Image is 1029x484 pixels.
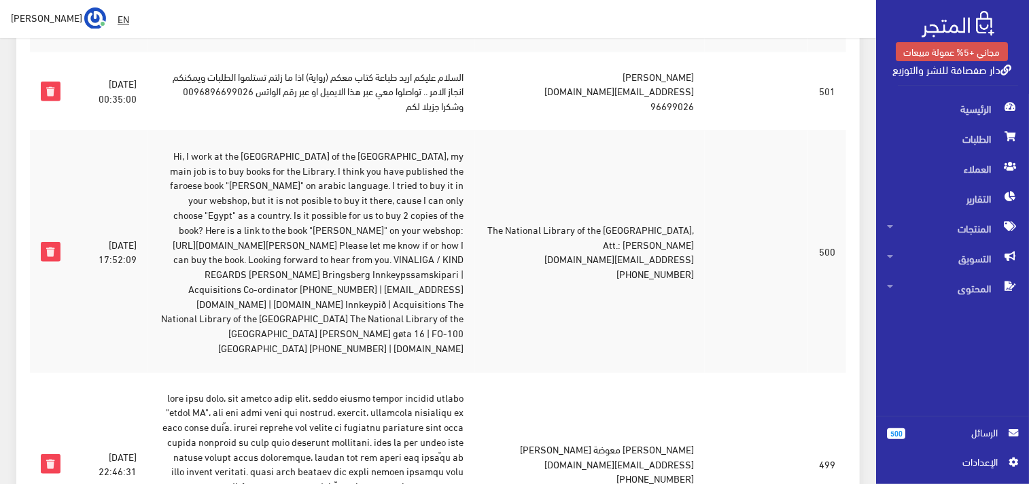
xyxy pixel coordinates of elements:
span: العملاء [887,154,1018,184]
u: EN [118,10,129,27]
iframe: Drift Widget Chat Controller [16,391,68,443]
td: 500 [808,131,846,373]
td: [DATE] 00:35:00 [71,52,148,131]
a: التقارير [876,184,1029,213]
img: ... [84,7,106,29]
span: الطلبات [887,124,1018,154]
a: ... [PERSON_NAME] [11,7,106,29]
span: الرئيسية [887,94,1018,124]
td: 501 [808,52,846,131]
span: المحتوى [887,273,1018,303]
span: المنتجات [887,213,1018,243]
td: [PERSON_NAME] [EMAIL_ADDRESS][DOMAIN_NAME] 96699026 [474,52,705,131]
a: المنتجات [876,213,1029,243]
span: التسويق [887,243,1018,273]
span: [PERSON_NAME] [11,9,82,26]
a: المحتوى [876,273,1029,303]
a: العملاء [876,154,1029,184]
a: الرئيسية [876,94,1029,124]
a: 500 الرسائل [887,425,1018,454]
img: . [922,11,994,37]
td: [DATE] 17:52:09 [71,131,148,373]
span: الرسائل [916,425,998,440]
a: دار صفصافة للنشر والتوزيع [892,59,1011,79]
a: اﻹعدادات [887,454,1018,476]
td: السلام عليكم اريد طباعة كتاب معكم (رواية) اذا ما زلتم تستلموا الطلبات ويمكنكم انجاز الامر .. تواص... [147,52,474,131]
td: The National Library of the [GEOGRAPHIC_DATA], Att.: [PERSON_NAME] [EMAIL_ADDRESS][DOMAIN_NAME] [... [474,131,705,373]
span: 500 [887,428,905,439]
a: EN [112,7,135,31]
a: مجاني +5% عمولة مبيعات [896,42,1008,61]
span: التقارير [887,184,1018,213]
span: اﻹعدادات [898,454,997,469]
td: Hi, I work at the [GEOGRAPHIC_DATA] of the [GEOGRAPHIC_DATA], my main job is to buy books for the... [147,131,474,373]
a: الطلبات [876,124,1029,154]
